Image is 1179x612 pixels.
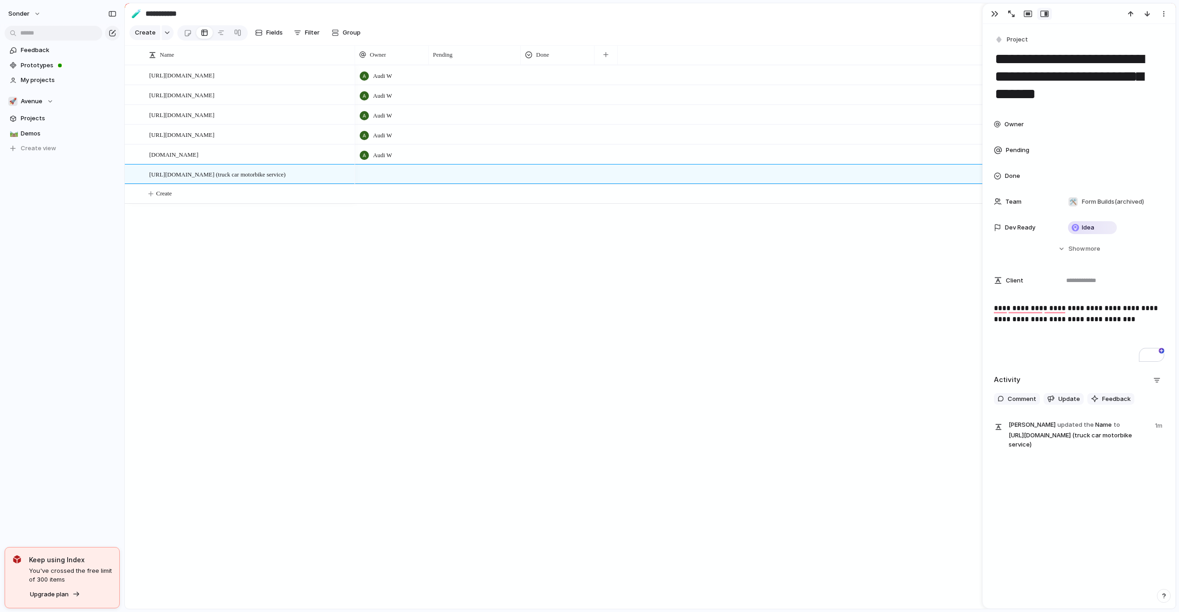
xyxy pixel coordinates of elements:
[27,588,83,601] button: Upgrade plan
[5,59,120,72] a: Prototypes
[373,151,392,160] span: Audi W
[305,28,320,37] span: Filter
[21,114,117,123] span: Projects
[373,111,392,120] span: Audi W
[1009,420,1056,430] span: [PERSON_NAME]
[149,129,215,140] span: [URL][DOMAIN_NAME]
[536,50,549,59] span: Done
[129,25,160,40] button: Create
[149,149,198,159] span: [DOMAIN_NAME]
[129,6,144,21] button: 🧪
[29,555,112,565] span: Keep using Index
[21,61,117,70] span: Prototypes
[131,7,141,20] div: 🧪
[1005,171,1020,181] span: Done
[4,6,46,21] button: sonder
[290,25,323,40] button: Filter
[1057,420,1094,430] span: updated the
[1058,394,1080,404] span: Update
[149,89,215,100] span: [URL][DOMAIN_NAME]
[21,129,117,138] span: Demos
[8,9,29,18] span: sonder
[1044,393,1084,405] button: Update
[8,97,18,106] div: 🚀
[1068,244,1085,253] span: Show
[1082,223,1094,232] span: Idea
[994,375,1021,385] h2: Activity
[1005,223,1035,232] span: Dev Ready
[21,46,117,55] span: Feedback
[21,76,117,85] span: My projects
[266,28,283,37] span: Fields
[156,189,172,198] span: Create
[1102,394,1131,404] span: Feedback
[251,25,286,40] button: Fields
[1005,197,1021,206] span: Team
[5,141,120,155] button: Create view
[29,566,112,584] span: You've crossed the free limit of 300 items
[343,28,361,37] span: Group
[1087,393,1134,405] button: Feedback
[160,50,174,59] span: Name
[5,73,120,87] a: My projects
[1006,146,1029,155] span: Pending
[1114,420,1120,430] span: to
[1006,276,1023,285] span: Client
[327,25,365,40] button: Group
[135,28,156,37] span: Create
[149,70,215,80] span: [URL][DOMAIN_NAME]
[373,91,392,100] span: Audi W
[10,128,16,139] div: 🛤️
[149,169,286,179] span: [URL][DOMAIN_NAME] (truck car motorbike service)
[1008,394,1036,404] span: Comment
[8,129,18,138] button: 🛤️
[370,50,386,59] span: Owner
[373,71,392,81] span: Audi W
[994,393,1040,405] button: Comment
[21,97,42,106] span: Avenue
[1007,35,1028,44] span: Project
[1082,198,1144,205] span: Form Builds (archived)
[1009,419,1150,449] span: Name [URL][DOMAIN_NAME] (truck car motorbike service)
[373,131,392,140] span: Audi W
[1155,419,1164,430] span: 1m
[21,144,56,153] span: Create view
[994,303,1164,362] div: To enrich screen reader interactions, please activate Accessibility in Grammarly extension settings
[30,590,69,599] span: Upgrade plan
[1086,244,1100,253] span: more
[5,94,120,108] button: 🚀Avenue
[433,50,453,59] span: Pending
[1004,120,1024,129] span: Owner
[5,43,120,57] a: Feedback
[993,33,1031,47] button: Project
[5,127,120,141] a: 🛤️Demos
[994,241,1164,257] button: Showmore
[5,112,120,125] a: Projects
[149,109,215,120] span: [URL][DOMAIN_NAME]
[1068,197,1078,206] div: 🛠️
